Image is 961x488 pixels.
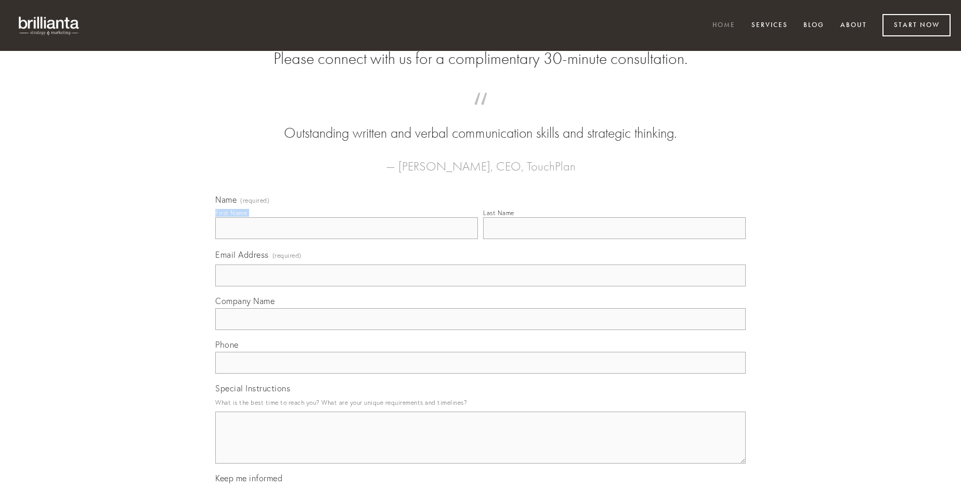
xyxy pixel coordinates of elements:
[706,17,742,34] a: Home
[215,49,746,69] h2: Please connect with us for a complimentary 30-minute consultation.
[215,473,282,483] span: Keep me informed
[232,103,729,123] span: “
[215,339,239,350] span: Phone
[215,296,275,306] span: Company Name
[215,209,247,217] div: First Name
[745,17,795,34] a: Services
[215,395,746,410] p: What is the best time to reach you? What are your unique requirements and timelines?
[483,209,514,217] div: Last Name
[232,143,729,177] figcaption: — [PERSON_NAME], CEO, TouchPlan
[797,17,831,34] a: Blog
[272,248,302,262] span: (required)
[232,103,729,143] blockquote: Outstanding written and verbal communication skills and strategic thinking.
[834,17,874,34] a: About
[10,10,88,41] img: brillianta - research, strategy, marketing
[240,197,269,204] span: (required)
[215,383,290,393] span: Special Instructions
[215,249,269,260] span: Email Address
[215,194,237,205] span: Name
[882,14,951,36] a: Start Now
